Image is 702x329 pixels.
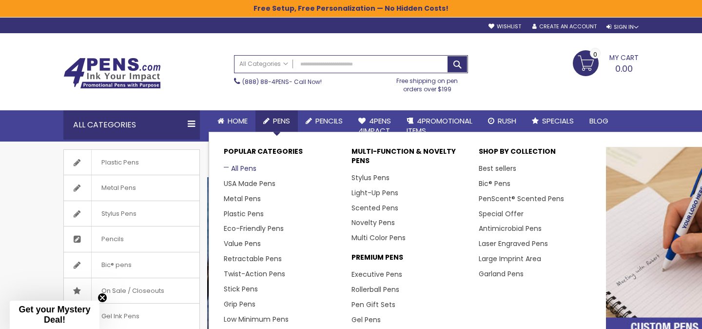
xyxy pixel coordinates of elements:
[224,209,264,219] a: Plastic Pens
[10,301,99,329] div: Get your Mystery Deal!Close teaser
[351,315,381,325] a: Gel Pens
[593,50,597,59] span: 0
[63,110,200,140] div: All Categories
[315,116,343,126] span: Pencils
[479,194,564,204] a: PenScent® Scented Pens
[542,116,574,126] span: Specials
[479,269,524,279] a: Garland Pens
[479,254,541,264] a: Large Imprint Area
[351,218,395,227] a: Novelty Pens
[224,147,341,161] p: Popular Categories
[224,269,285,279] a: Twist-Action Pens
[210,110,255,132] a: Home
[224,314,289,324] a: Low Minimum Pens
[298,110,351,132] a: Pencils
[351,203,398,213] a: Scented Pens
[498,116,516,126] span: Rush
[532,23,597,30] a: Create an Account
[351,253,469,267] p: Premium Pens
[91,278,174,304] span: On Sale / Closeouts
[64,304,199,329] a: Gel Ink Pens
[91,150,149,175] span: Plastic Pens
[242,78,322,86] span: - Call Now!
[480,110,524,132] a: Rush
[351,173,390,183] a: Stylus Pens
[64,226,199,252] a: Pencils
[63,58,161,89] img: 4Pens Custom Pens and Promotional Products
[351,188,398,198] a: Light-Up Pens
[351,300,395,309] a: Pen Gift Sets
[224,299,255,309] a: Grip Pens
[91,201,146,226] span: Stylus Pens
[224,224,284,233] a: Eco-Friendly Pens
[64,278,199,304] a: On Sale / Closeouts
[97,293,107,303] button: Close teaser
[524,110,582,132] a: Specials
[479,147,596,161] p: Shop By Collection
[91,226,134,252] span: Pencils
[91,304,149,329] span: Gel Ink Pens
[351,110,399,142] a: 4Pens4impact
[224,179,275,188] a: USA Made Pens
[234,56,293,72] a: All Categories
[582,110,616,132] a: Blog
[255,110,298,132] a: Pens
[479,164,516,173] a: Best sellers
[64,150,199,175] a: Plastic Pens
[91,175,146,201] span: Metal Pens
[224,164,256,173] a: All Pens
[479,224,542,233] a: Antimicrobial Pens
[358,116,391,136] span: 4Pens 4impact
[273,116,290,126] span: Pens
[479,179,510,188] a: Bic® Pens
[589,116,608,126] span: Blog
[573,50,639,75] a: 0.00 0
[351,285,399,294] a: Rollerball Pens
[399,110,480,142] a: 4PROMOTIONALITEMS
[64,252,199,278] a: Bic® pens
[239,60,288,68] span: All Categories
[479,209,524,219] a: Special Offer
[64,201,199,226] a: Stylus Pens
[64,175,199,201] a: Metal Pens
[224,194,261,204] a: Metal Pens
[387,73,468,93] div: Free shipping on pen orders over $199
[91,252,141,278] span: Bic® pens
[615,62,633,75] span: 0.00
[19,305,90,325] span: Get your Mystery Deal!
[606,23,639,31] div: Sign In
[224,284,258,294] a: Stick Pens
[407,116,472,136] span: 4PROMOTIONAL ITEMS
[479,239,548,248] a: Laser Engraved Pens
[228,116,248,126] span: Home
[207,151,639,167] h1: Custom Promotional Items
[224,254,282,264] a: Retractable Pens
[351,147,469,170] p: Multi-Function & Novelty Pens
[351,233,406,243] a: Multi Color Pens
[488,23,521,30] a: Wishlist
[351,269,402,279] a: Executive Pens
[242,78,289,86] a: (888) 88-4PENS
[224,239,261,248] a: Value Pens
